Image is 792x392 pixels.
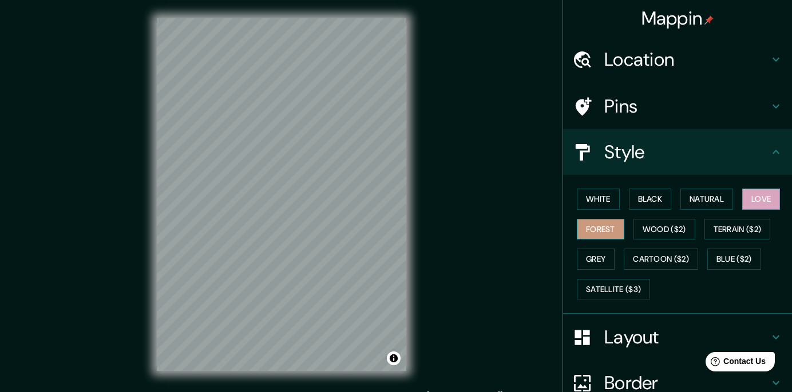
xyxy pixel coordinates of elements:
[680,189,733,210] button: Natural
[604,48,769,71] h4: Location
[577,279,650,300] button: Satellite ($3)
[563,129,792,175] div: Style
[629,189,672,210] button: Black
[157,18,406,371] canvas: Map
[577,219,624,240] button: Forest
[624,249,698,270] button: Cartoon ($2)
[604,95,769,118] h4: Pins
[577,189,620,210] button: White
[563,83,792,129] div: Pins
[704,219,771,240] button: Terrain ($2)
[742,189,780,210] button: Love
[604,141,769,163] h4: Style
[707,249,761,270] button: Blue ($2)
[641,7,714,30] h4: Mappin
[633,219,695,240] button: Wood ($2)
[690,347,779,379] iframe: Help widget launcher
[387,351,401,365] button: Toggle attribution
[704,15,714,25] img: pin-icon.png
[563,37,792,82] div: Location
[577,249,615,270] button: Grey
[563,314,792,360] div: Layout
[604,326,769,349] h4: Layout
